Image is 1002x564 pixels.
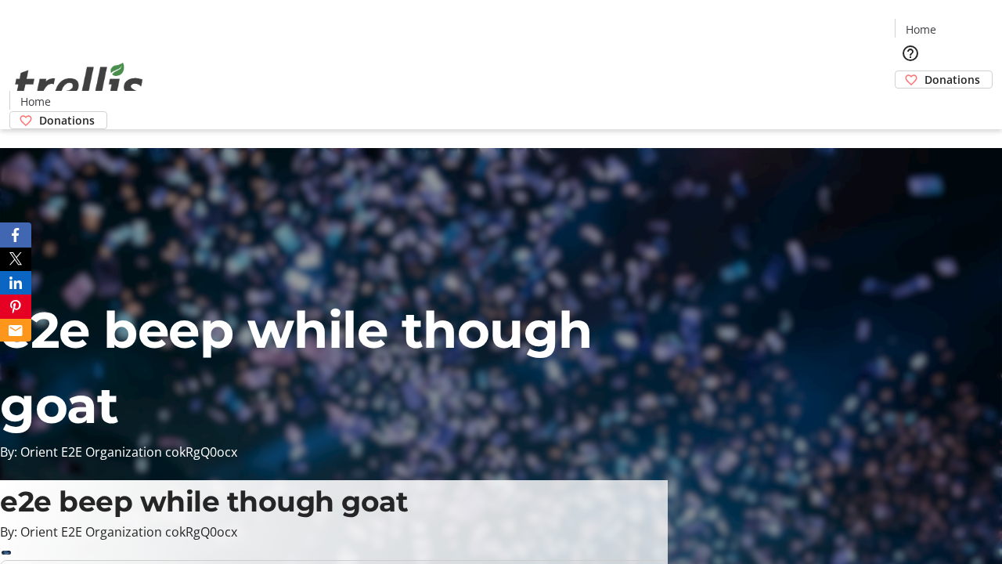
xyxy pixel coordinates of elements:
a: Donations [895,70,993,89]
span: Home [906,21,936,38]
span: Donations [925,71,980,88]
button: Cart [895,89,926,120]
img: Orient E2E Organization cokRgQ0ocx's Logo [9,45,149,124]
a: Home [896,21,946,38]
button: Help [895,38,926,69]
span: Donations [39,112,95,128]
a: Home [10,93,60,110]
span: Home [20,93,51,110]
a: Donations [9,111,107,129]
